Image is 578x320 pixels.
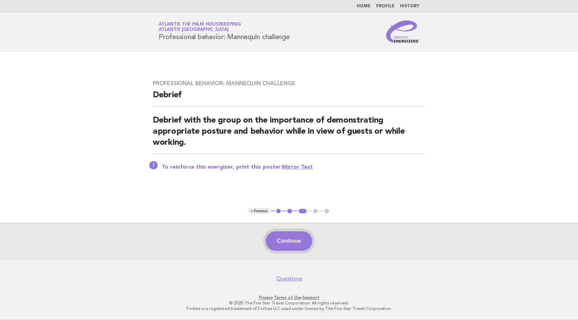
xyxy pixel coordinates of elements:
a: Questions [276,275,302,282]
a: Support [302,295,319,300]
button: 3 [298,208,308,215]
p: Forbes is a registered trademark of Forbes LLC used under license by The Five Star Travel Corpora... [77,306,501,311]
a: Home [357,4,371,8]
h2: Debrief with the group on the importance of demonstrating appropriate posture and behavior while ... [153,115,425,154]
button: Continue [266,231,312,251]
button: 1 [275,208,282,215]
p: To reinforce this energizer, print this poster: [162,164,425,171]
h2: Debrief [153,90,425,107]
h1: Professional behavior: Mannequin challenge [159,23,290,41]
p: © 2025 The Five Star Travel Corporation. All rights reserved. [77,300,501,306]
a: Terms of Use [274,295,301,300]
a: Atlantis The Palm HousekeepingAtlantis [GEOGRAPHIC_DATA] [159,22,241,32]
h3: Professional behavior: Mannequin challenge [153,80,425,87]
button: 2 [286,208,293,215]
a: Profile [376,4,394,8]
a: Mirror Test [282,165,313,170]
p: · · [77,295,501,300]
img: Service Energizers [386,20,419,43]
span: Atlantis [GEOGRAPHIC_DATA] [159,28,229,32]
a: History [400,4,419,8]
a: Privacy [259,295,273,300]
button: < Previous [248,208,270,215]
